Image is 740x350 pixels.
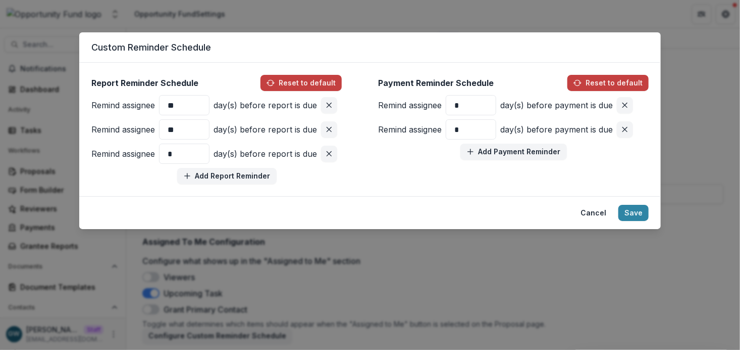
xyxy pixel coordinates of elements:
[91,99,155,111] p: Remind assignee
[214,99,317,111] p: day(s) before report is due
[260,75,342,91] button: Reset to default
[500,123,613,136] p: day(s) before payment is due
[91,123,155,136] p: Remind assignee
[460,144,567,160] button: Add Payment Reminder
[91,77,198,89] p: Report Reminder Schedule
[214,123,317,136] p: day(s) before report is due
[91,148,155,160] p: Remind assignee
[378,99,442,111] p: Remind assignee
[617,121,633,138] button: Remove pair
[574,205,612,221] button: Cancel
[177,168,277,184] button: Add Report Reminder
[321,146,337,162] button: Remove pair
[500,99,613,111] p: day(s) before payment is due
[567,75,649,91] button: Reset to default
[617,97,633,113] button: Remove pair
[618,205,649,221] button: Save
[321,121,337,138] button: Remove pair
[378,77,494,89] p: Payment Reminder Schedule
[79,32,661,63] header: Custom Reminder Schedule
[214,148,317,160] p: day(s) before report is due
[321,97,337,113] button: Remove pair
[378,123,442,136] p: Remind assignee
